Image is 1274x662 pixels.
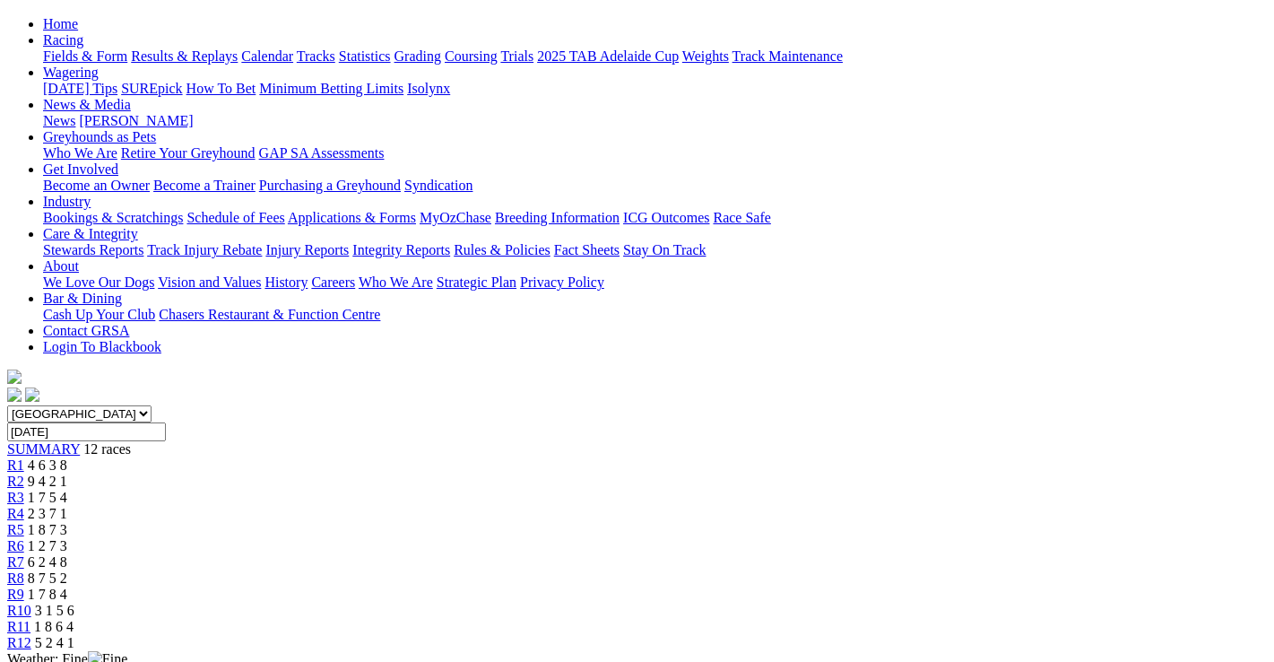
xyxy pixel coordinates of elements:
a: Track Maintenance [732,48,843,64]
a: SUREpick [121,81,182,96]
a: Stewards Reports [43,242,143,257]
a: [DATE] Tips [43,81,117,96]
a: Contact GRSA [43,323,129,338]
span: 5 2 4 1 [35,635,74,650]
input: Select date [7,422,166,441]
a: Become a Trainer [153,178,256,193]
a: Coursing [445,48,498,64]
a: Who We Are [359,274,433,290]
a: GAP SA Assessments [259,145,385,161]
div: About [43,274,1267,291]
a: Fields & Form [43,48,127,64]
a: R9 [7,587,24,602]
a: R4 [7,506,24,521]
a: Get Involved [43,161,118,177]
a: R5 [7,522,24,537]
a: Applications & Forms [288,210,416,225]
a: Purchasing a Greyhound [259,178,401,193]
a: Track Injury Rebate [147,242,262,257]
a: Privacy Policy [520,274,604,290]
a: Trials [500,48,533,64]
a: Weights [682,48,729,64]
a: We Love Our Dogs [43,274,154,290]
a: Syndication [404,178,472,193]
div: Greyhounds as Pets [43,145,1267,161]
a: Statistics [339,48,391,64]
img: facebook.svg [7,388,22,402]
a: R12 [7,635,31,650]
span: 4 6 3 8 [28,457,67,473]
a: Care & Integrity [43,226,138,241]
span: 1 7 8 4 [28,587,67,602]
div: Racing [43,48,1267,65]
a: Industry [43,194,91,209]
a: Bar & Dining [43,291,122,306]
div: Care & Integrity [43,242,1267,258]
a: Who We Are [43,145,117,161]
div: News & Media [43,113,1267,129]
span: R2 [7,474,24,489]
a: R3 [7,490,24,505]
a: Home [43,16,78,31]
a: Wagering [43,65,99,80]
span: 2 3 7 1 [28,506,67,521]
a: History [264,274,308,290]
a: Cash Up Your Club [43,307,155,322]
span: 1 2 7 3 [28,538,67,553]
a: Calendar [241,48,293,64]
div: Industry [43,210,1267,226]
a: Stay On Track [623,242,706,257]
a: 2025 TAB Adelaide Cup [537,48,679,64]
img: twitter.svg [25,388,39,402]
a: Schedule of Fees [186,210,284,225]
a: Strategic Plan [437,274,516,290]
span: 1 8 7 3 [28,522,67,537]
a: R11 [7,619,30,634]
a: Careers [311,274,355,290]
a: Grading [394,48,441,64]
a: Vision and Values [158,274,261,290]
a: Isolynx [407,81,450,96]
a: MyOzChase [420,210,491,225]
span: R1 [7,457,24,473]
span: 9 4 2 1 [28,474,67,489]
span: 8 7 5 2 [28,571,67,586]
a: R8 [7,571,24,586]
a: Fact Sheets [554,242,620,257]
a: Breeding Information [495,210,620,225]
a: Login To Blackbook [43,339,161,354]
a: ICG Outcomes [623,210,709,225]
div: Wagering [43,81,1267,97]
a: Greyhounds as Pets [43,129,156,144]
a: Racing [43,32,83,48]
span: 12 races [83,441,131,457]
a: How To Bet [186,81,256,96]
span: 3 1 5 6 [35,603,74,618]
a: Race Safe [713,210,770,225]
a: SUMMARY [7,441,80,457]
span: 1 7 5 4 [28,490,67,505]
a: R7 [7,554,24,570]
a: Become an Owner [43,178,150,193]
a: News [43,113,75,128]
a: [PERSON_NAME] [79,113,193,128]
img: logo-grsa-white.png [7,370,22,384]
a: R6 [7,538,24,553]
a: Integrity Reports [352,242,450,257]
a: Minimum Betting Limits [259,81,403,96]
a: R10 [7,603,31,618]
a: Tracks [297,48,335,64]
a: Results & Replays [131,48,238,64]
a: Chasers Restaurant & Function Centre [159,307,380,322]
